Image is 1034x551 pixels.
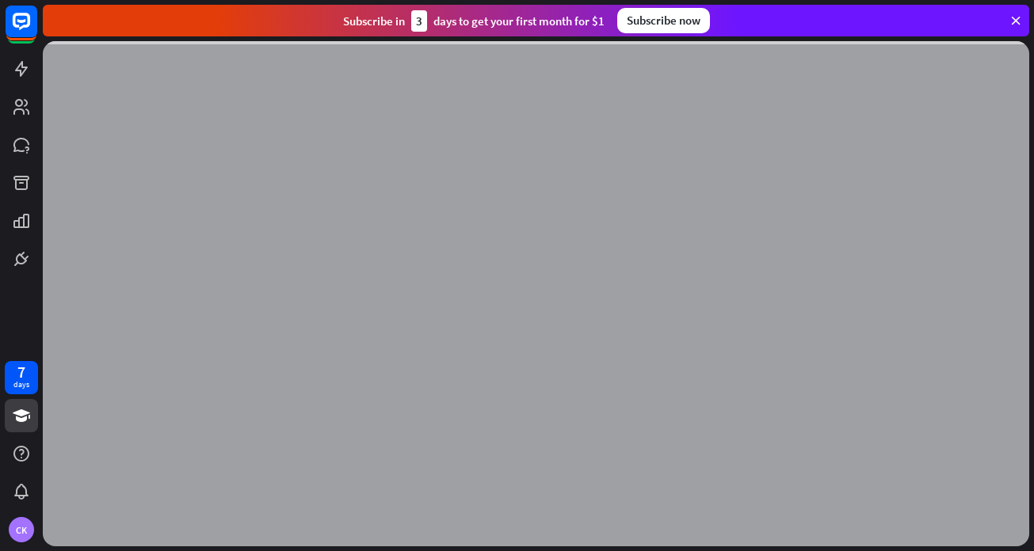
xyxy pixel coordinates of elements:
a: 7 days [5,361,38,394]
div: CK [9,517,34,542]
div: Subscribe now [617,8,710,33]
div: days [13,379,29,390]
div: 7 [17,365,25,379]
div: Subscribe in days to get your first month for $1 [343,10,605,32]
div: 3 [411,10,427,32]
